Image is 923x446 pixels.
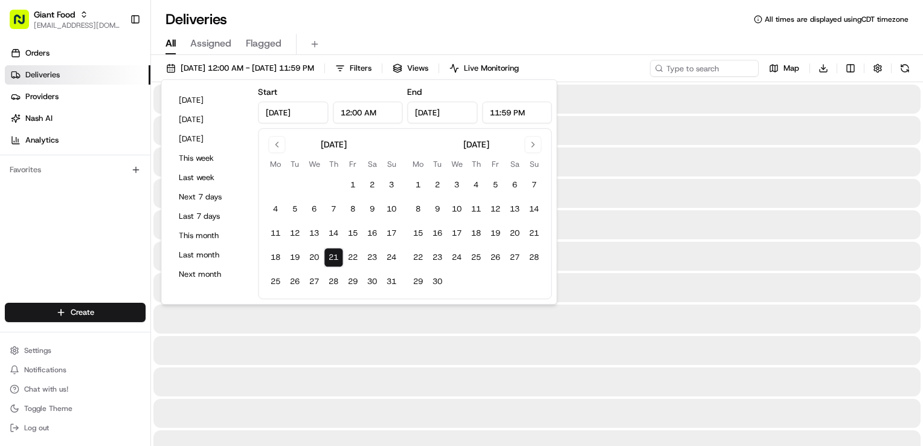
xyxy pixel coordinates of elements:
span: Live Monitoring [464,63,519,74]
button: [DATE] 12:00 AM - [DATE] 11:59 PM [161,60,320,77]
span: Chat with us! [24,384,68,394]
button: 10 [447,199,466,219]
button: Last week [173,169,246,186]
button: 12 [486,199,505,219]
button: 15 [343,224,362,243]
button: [DATE] [173,92,246,109]
button: 8 [343,199,362,219]
th: Friday [343,158,362,170]
span: Toggle Theme [24,404,72,413]
button: 6 [304,199,324,219]
a: 📗Knowledge Base [7,170,97,192]
button: 28 [524,248,544,267]
th: Saturday [362,158,382,170]
button: 15 [408,224,428,243]
th: Wednesday [447,158,466,170]
button: 10 [382,199,401,219]
button: 9 [362,199,382,219]
span: Orders [25,48,50,59]
button: Next month [173,266,246,283]
span: Nash AI [25,113,53,124]
div: [DATE] [463,138,489,150]
button: 19 [285,248,304,267]
button: Settings [5,342,146,359]
button: 25 [266,272,285,291]
span: Settings [24,346,51,355]
button: 3 [382,175,401,195]
span: Flagged [246,36,281,51]
button: 2 [362,175,382,195]
button: 14 [524,199,544,219]
th: Sunday [524,158,544,170]
button: 26 [486,248,505,267]
button: 30 [362,272,382,291]
button: Next 7 days [173,189,246,205]
button: 3 [447,175,466,195]
a: Providers [5,87,150,106]
button: 27 [304,272,324,291]
button: Map [764,60,805,77]
button: 9 [428,199,447,219]
span: Map [783,63,799,74]
th: Tuesday [285,158,304,170]
span: Create [71,307,94,318]
a: Orders [5,44,150,63]
button: 4 [266,199,285,219]
button: 18 [466,224,486,243]
div: 📗 [12,176,22,186]
button: Go to next month [524,136,541,153]
a: Powered byPylon [85,204,146,214]
button: 23 [362,248,382,267]
button: This week [173,150,246,167]
div: We're available if you need us! [41,128,153,137]
button: Filters [330,60,377,77]
span: All [166,36,176,51]
button: 11 [466,199,486,219]
span: Filters [350,63,371,74]
button: 29 [408,272,428,291]
span: All times are displayed using CDT timezone [765,15,909,24]
input: Type to search [650,60,759,77]
button: 8 [408,199,428,219]
img: 1736555255976-a54dd68f-1ca7-489b-9aae-adbdc363a1c4 [12,115,34,137]
button: Last month [173,247,246,263]
th: Monday [266,158,285,170]
button: Last 7 days [173,208,246,225]
button: Giant Food[EMAIL_ADDRESS][DOMAIN_NAME] [5,5,125,34]
button: 14 [324,224,343,243]
button: 25 [466,248,486,267]
button: 23 [428,248,447,267]
button: 12 [285,224,304,243]
input: Date [407,102,477,123]
button: 22 [343,248,362,267]
button: 2 [428,175,447,195]
button: 17 [382,224,401,243]
button: 31 [382,272,401,291]
button: [DATE] [173,131,246,147]
button: 7 [324,199,343,219]
button: 18 [266,248,285,267]
th: Tuesday [428,158,447,170]
button: Create [5,303,146,322]
div: Favorites [5,160,146,179]
button: 24 [382,248,401,267]
a: Deliveries [5,65,150,85]
button: Log out [5,419,146,436]
button: 1 [343,175,362,195]
th: Wednesday [304,158,324,170]
span: Giant Food [34,8,75,21]
span: Assigned [190,36,231,51]
span: Pylon [120,205,146,214]
span: Knowledge Base [24,175,92,187]
span: Deliveries [25,69,60,80]
button: 21 [324,248,343,267]
button: 5 [486,175,505,195]
button: 30 [428,272,447,291]
button: Start new chat [205,119,220,134]
button: Refresh [896,60,913,77]
button: 1 [408,175,428,195]
button: Toggle Theme [5,400,146,417]
button: 19 [486,224,505,243]
button: 27 [505,248,524,267]
label: Start [258,86,277,97]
